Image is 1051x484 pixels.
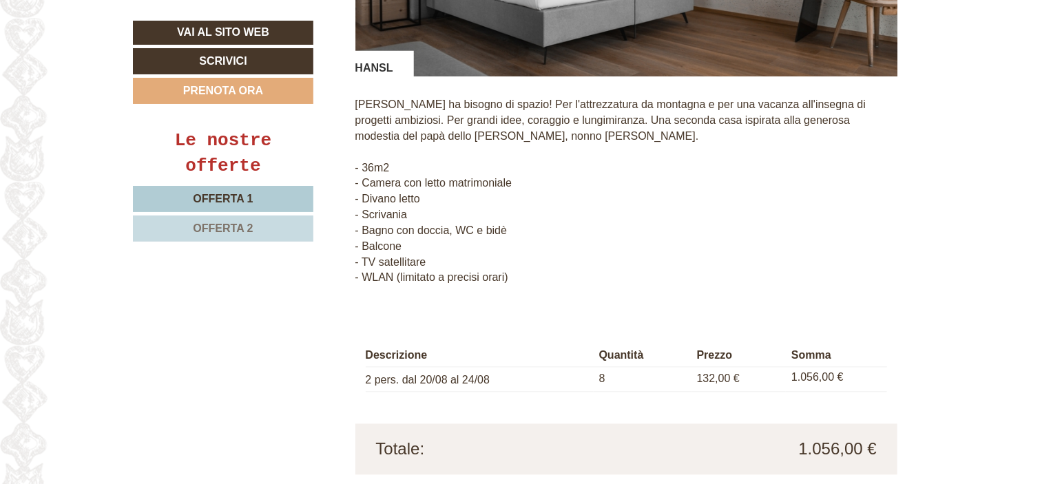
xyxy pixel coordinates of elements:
[21,39,209,50] div: Hotel Gasthof Jochele
[355,51,414,77] div: HANSL
[355,98,898,286] p: [PERSON_NAME] ha bisogno di spazio! Per l'attrezzatura da montagna e per una vacanza all'insegna ...
[594,368,691,392] td: 8
[133,128,313,179] div: Le nostre offerte
[366,346,594,367] th: Descrizione
[193,193,253,204] span: Offerta 1
[242,10,300,34] div: lunedì
[697,373,740,385] span: 132,00 €
[366,368,594,392] td: 2 pers. dal 20/08 al 24/08
[10,36,216,78] div: Buon giorno, come possiamo aiutarla?
[133,21,313,45] a: Vai al sito web
[786,346,887,367] th: Somma
[193,222,253,234] span: Offerta 2
[799,438,877,461] span: 1.056,00 €
[366,438,627,461] div: Totale:
[786,368,887,392] td: 1.056,00 €
[21,66,209,76] small: 19:50
[691,346,786,367] th: Prezzo
[594,346,691,367] th: Quantità
[469,361,541,387] button: Invia
[133,48,313,74] a: Scrivici
[133,78,313,104] a: Prenota ora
